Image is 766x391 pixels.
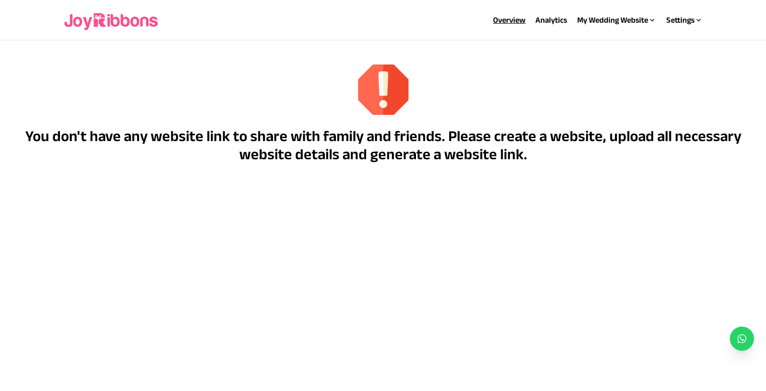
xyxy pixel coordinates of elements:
img: Empty [358,64,408,115]
a: Overview [493,16,525,24]
div: My Wedding Website [577,14,656,26]
div: Settings [666,14,703,26]
img: joyribbons [63,4,160,36]
a: Analytics [535,16,567,24]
